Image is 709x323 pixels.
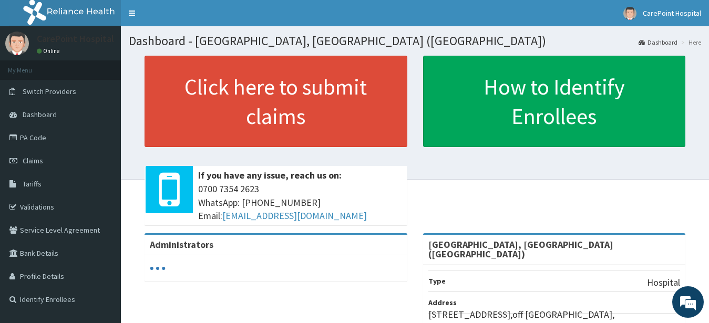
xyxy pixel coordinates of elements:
[150,238,213,251] b: Administrators
[23,110,57,119] span: Dashboard
[129,34,701,48] h1: Dashboard - [GEOGRAPHIC_DATA], [GEOGRAPHIC_DATA] ([GEOGRAPHIC_DATA])
[623,7,636,20] img: User Image
[428,238,613,260] strong: [GEOGRAPHIC_DATA], [GEOGRAPHIC_DATA] ([GEOGRAPHIC_DATA])
[23,179,42,189] span: Tariffs
[23,156,43,165] span: Claims
[150,261,166,276] svg: audio-loading
[423,56,686,147] a: How to Identify Enrollees
[222,210,367,222] a: [EMAIL_ADDRESS][DOMAIN_NAME]
[37,47,62,55] a: Online
[428,298,457,307] b: Address
[679,38,701,47] li: Here
[428,276,446,286] b: Type
[5,32,29,55] img: User Image
[647,276,680,289] p: Hospital
[643,8,701,18] span: CarePoint Hospital
[198,182,402,223] span: 0700 7354 2623 WhatsApp: [PHONE_NUMBER] Email:
[639,38,677,47] a: Dashboard
[37,34,114,44] p: CarePoint Hospital
[23,87,76,96] span: Switch Providers
[145,56,407,147] a: Click here to submit claims
[198,169,342,181] b: If you have any issue, reach us on:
